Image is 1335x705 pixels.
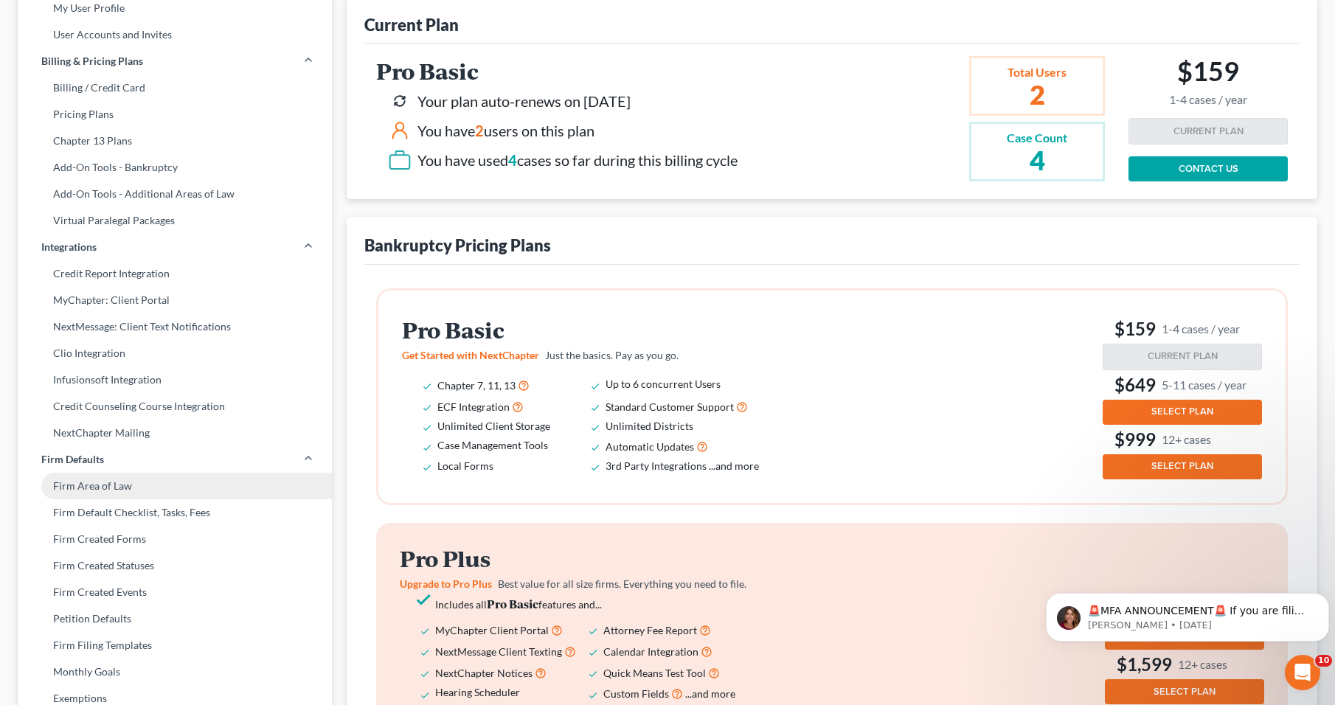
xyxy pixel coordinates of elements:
small: 5-11 cases / year [1162,377,1246,392]
div: [PERSON_NAME] [52,283,138,299]
a: Add-On Tools - Bankruptcy [18,154,332,181]
span: Get Started with NextChapter [402,349,539,361]
a: Add-On Tools - Additional Areas of Law [18,181,332,207]
div: Current Plan [364,14,459,35]
span: NextMessage Client Texting [435,645,562,658]
span: Includes all features and... [435,598,602,611]
span: Unlimited Districts [606,420,693,432]
small: 1-4 cases / year [1169,93,1247,107]
span: Unlimited Client Storage [437,420,550,432]
h2: Pro Basic [402,318,780,342]
span: Billing & Pricing Plans [41,54,143,69]
a: User Accounts and Invites [18,21,332,48]
small: 12+ cases [1162,431,1211,447]
span: CURRENT PLAN [1148,350,1218,362]
img: Profile image for Lindsey [17,432,46,462]
button: SELECT PLAN [1103,400,1262,425]
button: SELECT PLAN [1105,679,1264,704]
span: Local Forms [437,459,493,472]
button: Send us a message [68,415,227,445]
span: ...and more [709,459,759,472]
img: Profile image for Kelly [17,323,46,352]
div: Bankruptcy Pricing Plans [364,235,551,256]
a: NextMessage: Client Text Notifications [18,313,332,340]
div: • [DATE] [141,283,182,299]
a: Credit Report Integration [18,260,332,287]
a: NextChapter Mailing [18,420,332,446]
h2: Pro Plus [400,546,777,571]
h2: $159 [1169,55,1247,106]
div: • [DATE] [141,392,182,408]
img: Profile image for Lindsey [17,50,46,80]
h2: 2 [1007,81,1067,108]
h2: 4 [1007,147,1067,173]
div: [PERSON_NAME] [52,174,138,190]
span: Home [34,497,64,507]
span: Help [234,497,257,507]
span: would you check please? [52,51,181,63]
div: [PERSON_NAME] [52,447,138,462]
span: ECF Integration [437,400,510,413]
span: Firm Defaults [41,452,104,467]
span: Up to 6 concurrent Users [606,378,721,390]
div: Your plan auto-renews on [DATE] [417,91,631,112]
h3: $999 [1103,428,1262,451]
span: MyChapter Client Portal [435,624,549,636]
span: Integrations [41,240,97,254]
button: Messages [98,460,196,519]
span: Standard Customer Support [606,400,734,413]
span: Messages [119,497,176,507]
a: MyChapter: Client Portal [18,287,332,313]
span: SELECT PLAN [1154,686,1216,698]
a: Chapter 13 Plans [18,128,332,154]
button: CURRENT PLAN [1103,344,1262,370]
div: • 2h ago [141,119,183,135]
span: 2 [475,122,484,139]
h3: $649 [1103,373,1262,397]
a: Firm Created Statuses [18,552,332,579]
div: • [DATE] [141,229,182,244]
img: Profile image for Emma [17,105,46,134]
span: 4 [508,151,517,169]
img: Profile image for Lindsey [17,268,46,298]
a: Firm Filing Templates [18,632,332,659]
div: Total Users [1007,64,1067,81]
a: Firm Area of Law [18,473,332,499]
span: Hearing Scheduler [435,686,520,698]
span: Chapter 7, 11, 13 [437,379,516,392]
iframe: Intercom notifications message [1040,562,1335,665]
button: SELECT PLAN [1103,454,1262,479]
strong: Pro Basic [487,596,538,611]
div: • [DATE] [141,447,182,462]
span: Case Management Tools [437,439,548,451]
a: Firm Defaults [18,446,332,473]
div: • [DATE] [141,338,182,353]
a: Integrations [18,234,332,260]
h2: Pro Basic [376,59,738,83]
a: Virtual Paralegal Packages [18,207,332,234]
button: Help [197,460,295,519]
span: 10 [1315,655,1332,667]
span: Automatic Updates [606,440,694,453]
a: Monthly Goals [18,659,332,685]
a: Billing / Credit Card [18,74,332,101]
img: Profile image for Katie [17,159,46,189]
div: Case Count [1007,130,1067,147]
span: Quick Means Test Tool [603,667,706,679]
img: Profile image for Kelly [17,378,46,407]
span: ...and more [685,687,735,700]
span: Just the basics. Pay as you go. [545,349,679,361]
a: Infusionsoft Integration [18,367,332,393]
div: [PERSON_NAME] [52,229,138,244]
span: Best value for all size firms. Everything you need to file. [498,577,746,590]
a: Pricing Plans [18,101,332,128]
a: Firm Default Checklist, Tasks, Fees [18,499,332,526]
span: 3rd Party Integrations [606,459,707,472]
iframe: Intercom live chat [1285,655,1320,690]
a: Petition Defaults [18,605,332,632]
div: You have used cases so far during this billing cycle [417,150,738,171]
